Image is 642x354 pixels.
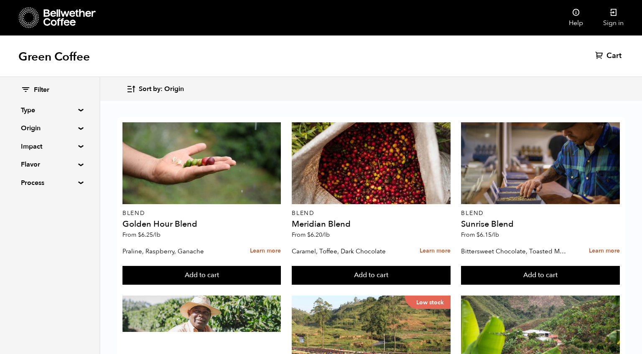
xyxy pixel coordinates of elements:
[138,231,141,239] span: $
[292,245,400,258] p: Caramel, Toffee, Dark Chocolate
[21,159,79,169] summary: Flavor
[138,231,160,239] bdi: 6.25
[18,49,90,64] h1: Green Coffee
[34,86,49,95] span: Filter
[292,266,451,285] button: Add to cart
[492,231,499,239] span: /lb
[322,231,330,239] span: /lb
[589,242,620,260] a: Learn more
[292,220,451,228] h4: Meridian Blend
[606,51,622,61] span: Cart
[122,266,281,285] button: Add to cart
[461,231,499,239] span: From
[21,142,79,152] summary: Impact
[420,242,451,260] a: Learn more
[122,220,281,228] h4: Golden Hour Blend
[595,51,624,61] a: Cart
[405,296,451,309] p: Low stock
[21,178,79,188] summary: Process
[307,231,311,239] span: $
[126,79,184,99] button: Sort by: Origin
[250,242,281,260] a: Learn more
[461,220,620,228] h4: Sunrise Blend
[307,231,330,239] bdi: 6.20
[292,210,451,216] p: Blend
[292,231,330,239] span: From
[21,105,79,115] summary: Type
[476,231,480,239] span: $
[139,85,184,94] span: Sort by: Origin
[476,231,499,239] bdi: 6.15
[461,266,620,285] button: Add to cart
[21,123,79,133] summary: Origin
[122,210,281,216] p: Blend
[122,245,230,258] p: Praline, Raspberry, Ganache
[122,231,160,239] span: From
[153,231,160,239] span: /lb
[461,245,569,258] p: Bittersweet Chocolate, Toasted Marshmallow, Candied Orange, Praline
[461,210,620,216] p: Blend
